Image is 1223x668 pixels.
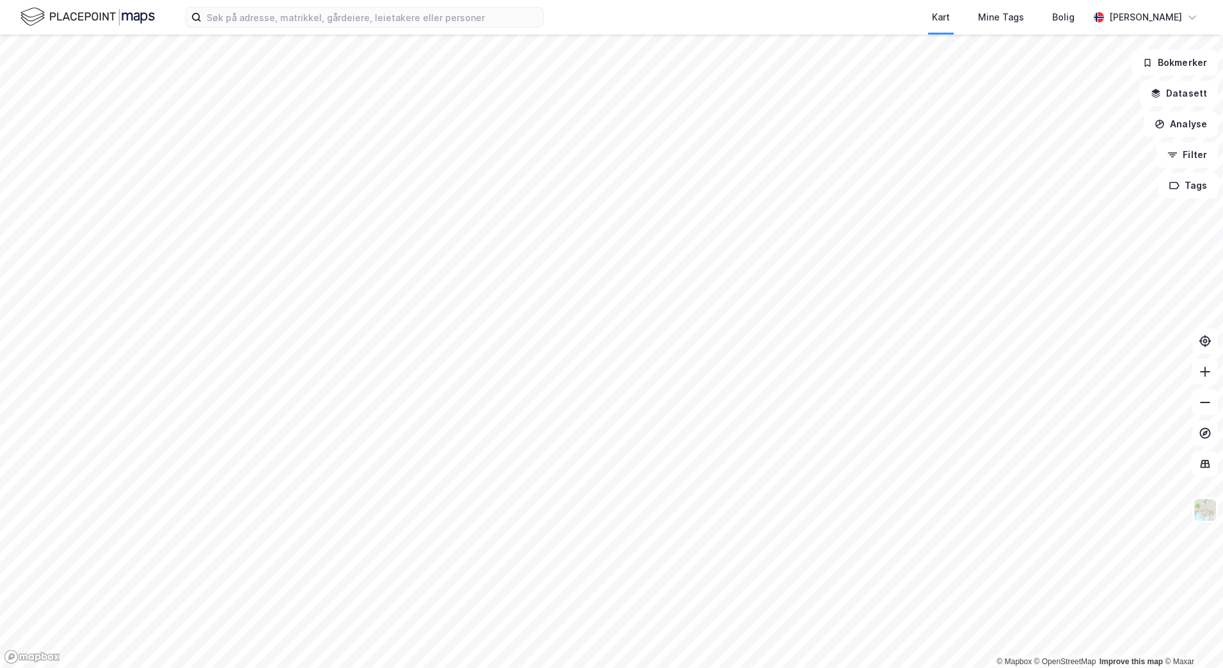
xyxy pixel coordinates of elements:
[1156,142,1218,168] button: Filter
[1052,10,1075,25] div: Bolig
[20,6,155,28] img: logo.f888ab2527a4732fd821a326f86c7f29.svg
[1159,607,1223,668] iframe: Chat Widget
[1193,498,1217,522] img: Z
[1144,111,1218,137] button: Analyse
[4,649,60,664] a: Mapbox homepage
[1034,657,1096,666] a: OpenStreetMap
[1100,657,1163,666] a: Improve this map
[201,8,543,27] input: Søk på adresse, matrikkel, gårdeiere, leietakere eller personer
[932,10,950,25] div: Kart
[1140,81,1218,106] button: Datasett
[997,657,1032,666] a: Mapbox
[1159,607,1223,668] div: Kontrollprogram for chat
[1109,10,1182,25] div: [PERSON_NAME]
[1158,173,1218,198] button: Tags
[978,10,1024,25] div: Mine Tags
[1132,50,1218,76] button: Bokmerker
